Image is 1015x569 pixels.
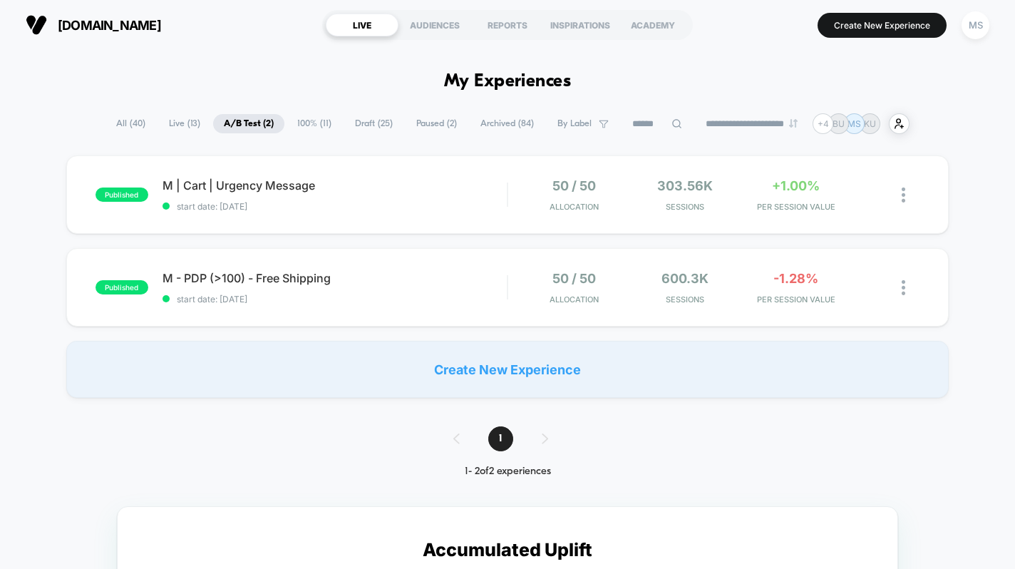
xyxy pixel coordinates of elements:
[26,14,47,36] img: Visually logo
[344,114,403,133] span: Draft ( 25 )
[789,119,798,128] img: end
[326,14,398,36] div: LIVE
[744,294,848,304] span: PER SESSION VALUE
[287,114,342,133] span: 100% ( 11 )
[470,114,545,133] span: Archived ( 84 )
[633,294,737,304] span: Sessions
[864,118,876,129] p: KU
[163,201,507,212] span: start date: [DATE]
[471,14,544,36] div: REPORTS
[550,294,599,304] span: Allocation
[833,118,845,129] p: BU
[772,178,820,193] span: +1.00%
[957,11,994,40] button: MS
[96,188,148,202] span: published
[105,114,156,133] span: All ( 40 )
[398,14,471,36] div: AUDIENCES
[163,178,507,193] span: M | Cart | Urgency Message
[158,114,211,133] span: Live ( 13 )
[213,114,284,133] span: A/B Test ( 2 )
[552,271,596,286] span: 50 / 50
[633,202,737,212] span: Sessions
[544,14,617,36] div: INSPIRATIONS
[439,466,577,478] div: 1 - 2 of 2 experiences
[488,426,513,451] span: 1
[773,271,818,286] span: -1.28%
[96,280,148,294] span: published
[661,271,709,286] span: 600.3k
[406,114,468,133] span: Paused ( 2 )
[163,294,507,304] span: start date: [DATE]
[657,178,713,193] span: 303.56k
[552,178,596,193] span: 50 / 50
[423,539,592,560] p: Accumulated Uplift
[902,188,905,203] img: close
[813,113,833,134] div: + 4
[550,202,599,212] span: Allocation
[962,11,989,39] div: MS
[744,202,848,212] span: PER SESSION VALUE
[444,71,572,92] h1: My Experiences
[58,18,161,33] span: [DOMAIN_NAME]
[21,14,165,36] button: [DOMAIN_NAME]
[66,341,949,398] div: Create New Experience
[818,13,947,38] button: Create New Experience
[557,118,592,129] span: By Label
[847,118,861,129] p: MS
[617,14,689,36] div: ACADEMY
[902,280,905,295] img: close
[163,271,507,285] span: M - PDP (>100) - Free Shipping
